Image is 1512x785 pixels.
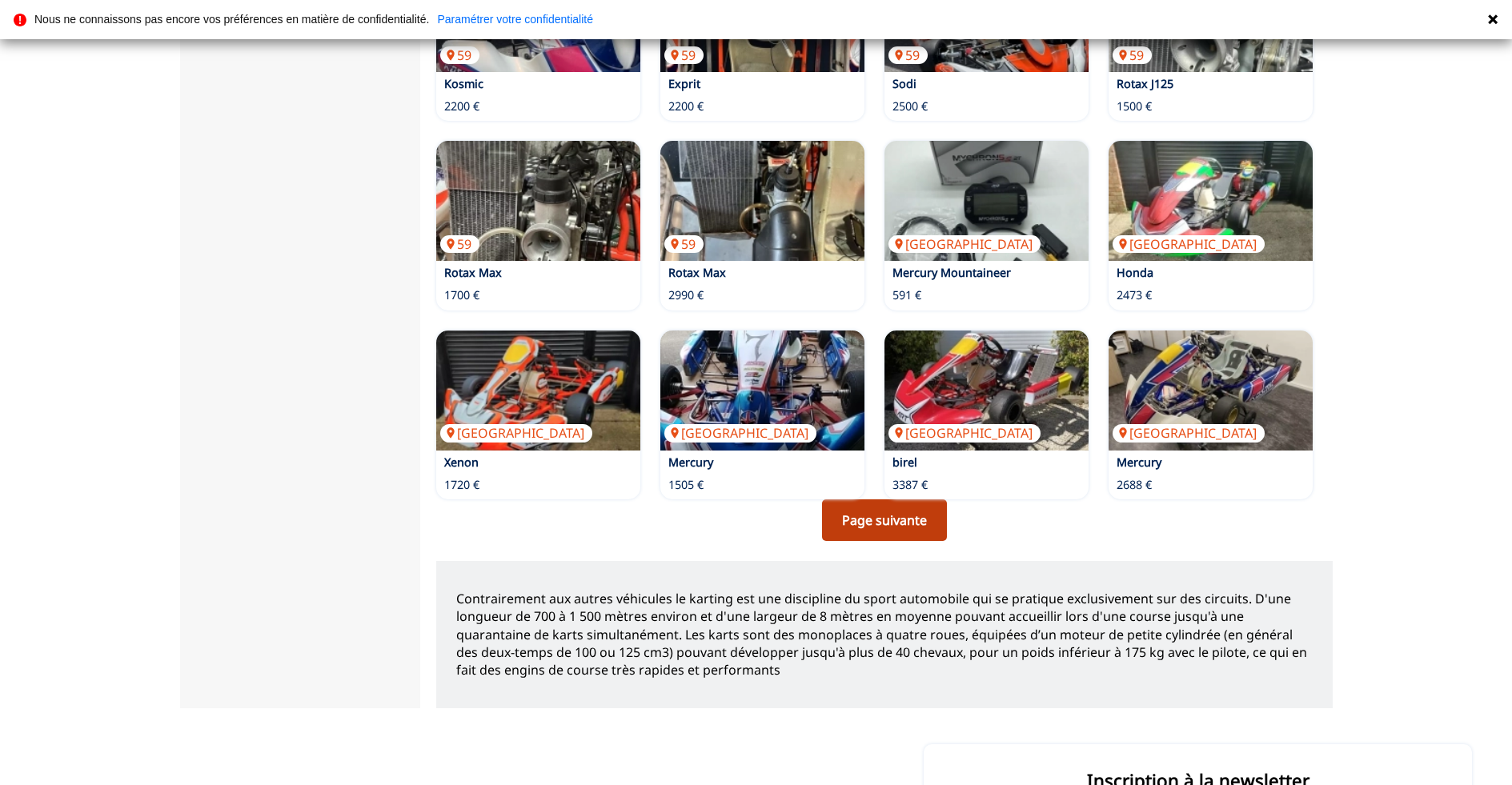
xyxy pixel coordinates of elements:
a: Rotax Max59 [436,141,640,261]
a: Rotax Max59 [660,141,864,261]
p: 59 [664,46,704,64]
p: [GEOGRAPHIC_DATA] [1113,235,1265,253]
a: Rotax Max [668,265,726,280]
p: 2500 € [892,98,928,114]
a: Page suivante [822,499,947,541]
a: Xenon[GEOGRAPHIC_DATA] [436,330,640,451]
img: Mercury [660,330,864,451]
p: 59 [1113,46,1152,64]
a: Xenon [444,455,479,470]
a: Mercury[GEOGRAPHIC_DATA] [1109,330,1313,451]
a: Mercury [668,455,713,470]
a: Paramétrer votre confidentialité [437,14,593,25]
a: Rotax Max [444,265,502,280]
a: Mercury [1117,455,1161,470]
img: Honda [1109,141,1313,261]
a: birel[GEOGRAPHIC_DATA] [884,330,1089,451]
a: Mercury Mountaineer[GEOGRAPHIC_DATA] [884,141,1089,261]
p: 2990 € [668,287,704,303]
p: Nous ne connaissons pas encore vos préférences en matière de confidentialité. [34,14,429,25]
p: 59 [888,46,928,64]
p: [GEOGRAPHIC_DATA] [664,424,816,442]
p: 2688 € [1117,477,1152,493]
a: Honda[GEOGRAPHIC_DATA] [1109,141,1313,261]
a: Mercury[GEOGRAPHIC_DATA] [660,330,864,451]
img: Rotax Max [436,141,640,261]
p: 59 [664,235,704,253]
p: 2200 € [668,98,704,114]
img: Mercury Mountaineer [884,141,1089,261]
a: Rotax J125 [1117,76,1173,91]
p: 1720 € [444,477,479,493]
p: 1700 € [444,287,479,303]
p: [GEOGRAPHIC_DATA] [1113,424,1265,442]
p: [GEOGRAPHIC_DATA] [888,424,1041,442]
p: 3387 € [892,477,928,493]
img: birel [884,330,1089,451]
a: birel [892,455,917,470]
a: Mercury Mountaineer [892,265,1011,280]
p: 591 € [892,287,921,303]
p: Contrairement aux autres véhicules le karting est une discipline du sport automobile qui se prati... [456,590,1313,679]
p: [GEOGRAPHIC_DATA] [888,235,1041,253]
img: Mercury [1109,330,1313,451]
p: [GEOGRAPHIC_DATA] [440,424,592,442]
a: Exprit [668,76,700,91]
p: 1500 € [1117,98,1152,114]
img: Xenon [436,330,640,451]
p: 2473 € [1117,287,1152,303]
img: Rotax Max [660,141,864,261]
p: 1505 € [668,477,704,493]
p: 59 [440,46,479,64]
p: 2200 € [444,98,479,114]
a: Honda [1117,265,1153,280]
a: Kosmic [444,76,483,91]
p: 59 [440,235,479,253]
a: Sodi [892,76,916,91]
